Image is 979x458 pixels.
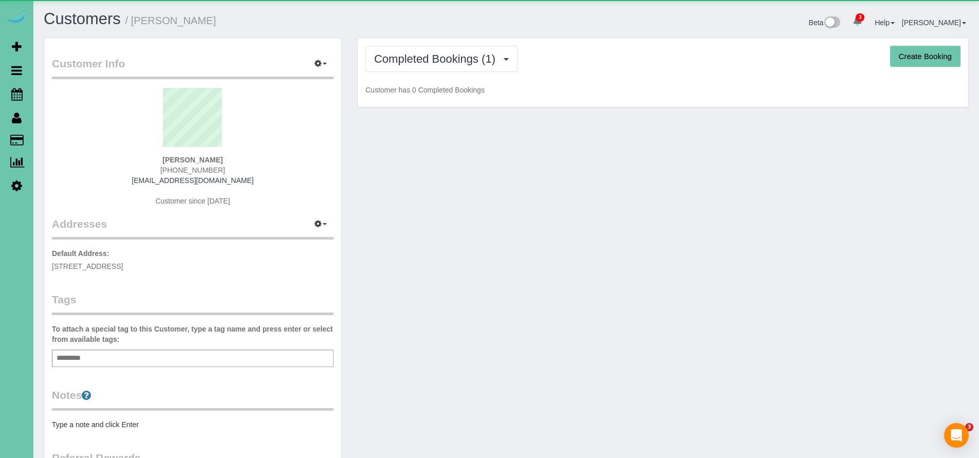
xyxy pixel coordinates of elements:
button: Completed Bookings (1) [365,46,518,72]
span: [STREET_ADDRESS] [52,262,123,270]
label: Default Address: [52,248,109,259]
a: Customers [44,10,121,28]
img: New interface [823,16,840,30]
span: 3 [965,423,973,431]
legend: Notes [52,388,334,411]
a: 3 [847,10,867,33]
a: Beta [809,19,841,27]
strong: [PERSON_NAME] [162,156,223,164]
p: Customer has 0 Completed Bookings [365,85,960,95]
legend: Customer Info [52,56,334,79]
button: Create Booking [890,46,960,67]
span: Customer since [DATE] [155,197,230,205]
a: Help [875,19,895,27]
div: Open Intercom Messenger [944,423,969,448]
a: [EMAIL_ADDRESS][DOMAIN_NAME] [132,176,253,185]
img: Automaid Logo [6,10,27,25]
span: Completed Bookings (1) [374,52,501,65]
small: / [PERSON_NAME] [125,15,216,26]
legend: Tags [52,292,334,315]
label: To attach a special tag to this Customer, type a tag name and press enter or select from availabl... [52,324,334,344]
span: 3 [856,13,864,22]
pre: Type a note and click Enter [52,419,334,430]
a: [PERSON_NAME] [902,19,966,27]
span: [PHONE_NUMBER] [160,166,225,174]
